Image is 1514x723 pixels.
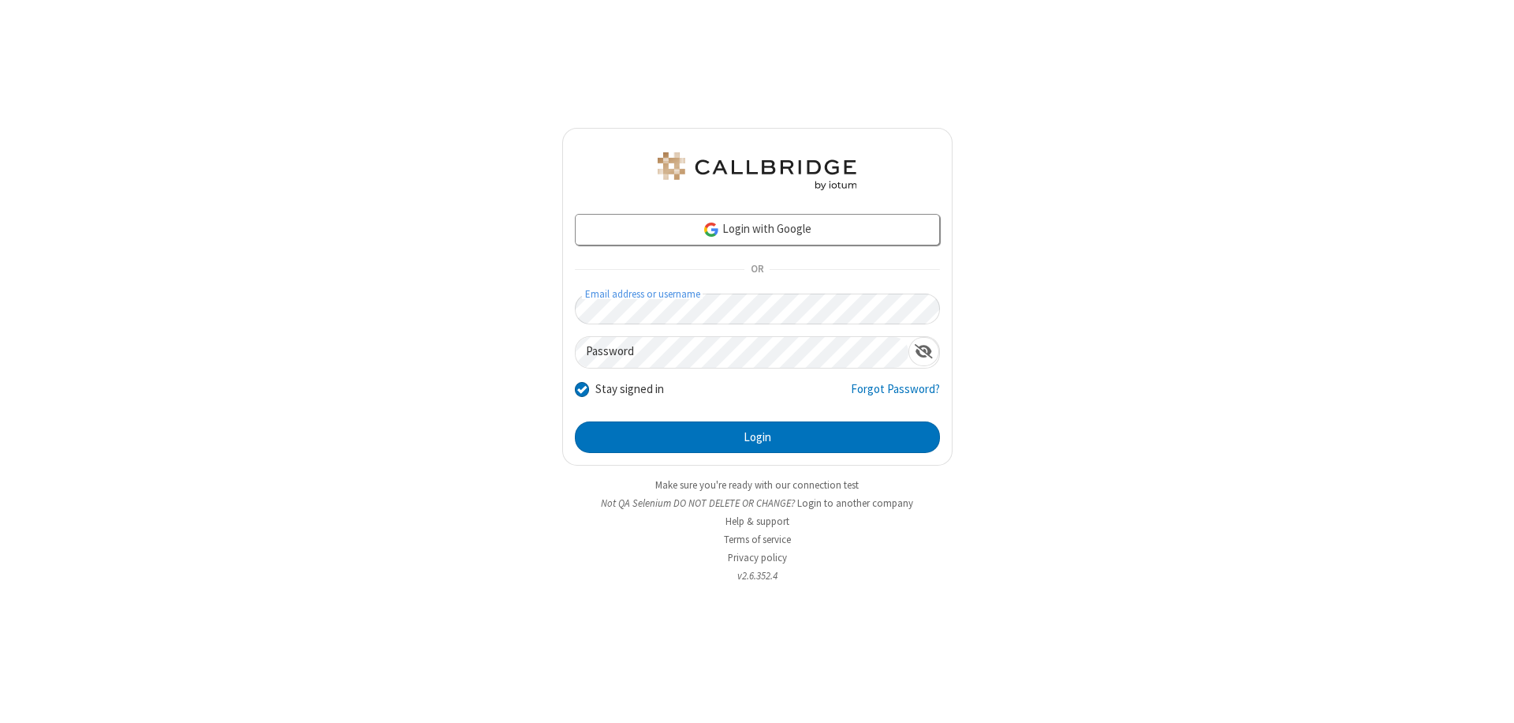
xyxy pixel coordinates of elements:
li: v2.6.352.4 [562,568,953,583]
iframe: Chat [1475,682,1502,712]
span: OR [744,259,770,281]
a: Help & support [725,515,789,528]
div: Show password [908,337,939,366]
a: Make sure you're ready with our connection test [655,478,859,492]
a: Login with Google [575,214,940,245]
input: Password [576,337,908,368]
a: Privacy policy [728,551,787,564]
img: QA Selenium DO NOT DELETE OR CHANGE [654,152,860,190]
li: Not QA Selenium DO NOT DELETE OR CHANGE? [562,496,953,511]
button: Login [575,421,940,453]
label: Stay signed in [595,380,664,399]
a: Terms of service [724,533,791,546]
a: Forgot Password? [851,380,940,410]
button: Login to another company [797,496,913,511]
img: google-icon.png [703,221,720,238]
input: Email address or username [575,294,940,324]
